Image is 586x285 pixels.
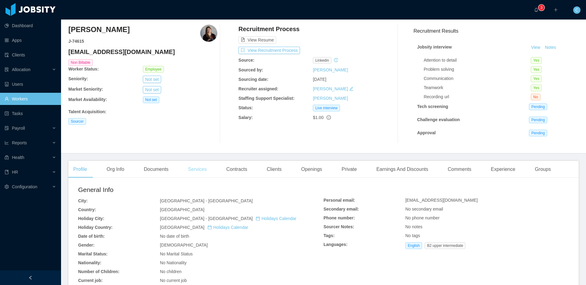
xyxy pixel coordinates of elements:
[143,86,161,93] button: Not set
[313,77,326,82] span: [DATE]
[5,34,56,46] a: icon: appstoreApps
[78,198,88,203] b: City:
[5,141,9,145] i: icon: line-chart
[256,216,296,221] a: icon: calendarHolidays Calendar
[5,185,9,189] i: icon: setting
[5,126,9,130] i: icon: file-protect
[12,170,18,175] span: HR
[486,161,520,178] div: Experience
[78,278,103,283] b: Current job:
[143,76,161,83] button: Not set
[78,234,105,239] b: Date of birth:
[238,86,278,91] b: Recruiter assigned:
[160,251,193,256] span: No Marital Status
[424,66,531,73] div: Problem solving
[68,25,130,34] h3: [PERSON_NAME]
[78,185,324,195] h2: General Info
[12,155,24,160] span: Health
[417,130,436,135] strong: Approval
[313,67,348,72] a: [PERSON_NAME]
[5,155,9,160] i: icon: medicine-box
[531,66,542,73] span: Yes
[405,215,440,220] span: No phone number
[238,36,276,44] button: icon: file-textView Resume
[238,38,276,42] a: icon: file-textView Resume
[538,5,544,11] sup: 3
[78,260,101,265] b: Nationality:
[238,58,254,63] b: Source:
[78,216,104,221] b: Holiday City:
[424,57,531,63] div: Attention to detail
[208,225,212,229] i: icon: calendar
[160,234,189,239] span: No date of birth
[531,57,542,64] span: Yes
[324,233,335,238] b: Tags:
[160,260,186,265] span: No Nationality
[529,45,542,50] a: View
[68,76,88,81] b: Seniority:
[313,105,340,111] span: Live interview
[313,115,324,120] span: $1.00
[5,170,9,174] i: icon: book
[102,161,129,178] div: Org Info
[417,104,448,109] strong: Tech screening
[78,269,119,274] b: Number of Children:
[529,103,547,110] span: Pending
[405,207,443,211] span: No secondary email
[5,49,56,61] a: icon: auditClients
[12,67,31,72] span: Allocation
[405,198,478,203] span: [EMAIL_ADDRESS][DOMAIN_NAME]
[324,224,354,229] b: Sourcer Notes:
[324,215,355,220] b: Phone number:
[160,269,182,274] span: No children
[529,117,547,123] span: Pending
[160,207,204,212] span: [GEOGRAPHIC_DATA]
[68,97,107,102] b: Market Availability:
[208,225,248,230] a: icon: calendarHolidays Calendar
[443,161,476,178] div: Comments
[405,242,422,249] span: English
[221,161,252,178] div: Contracts
[5,78,56,90] a: icon: robotUsers
[417,117,460,122] strong: Challenge evaluation
[160,278,187,283] span: No current job
[68,67,99,71] b: Worker Status:
[238,105,253,110] b: Status:
[5,107,56,120] a: icon: profileTasks
[200,25,217,42] img: ced7614c-c937-4090-be41-b8fdbd0664b1_68b5f2c82249b-400w.png
[238,48,300,53] a: icon: exportView Recruitment Process
[68,118,86,125] span: Sourcer
[313,96,348,101] a: [PERSON_NAME]
[531,94,540,100] span: No
[139,161,173,178] div: Documents
[183,161,212,178] div: Services
[238,115,253,120] b: Salary:
[143,96,159,103] span: Not set
[238,77,268,82] b: Sourcing date:
[160,216,296,221] span: [GEOGRAPHIC_DATA] - [GEOGRAPHIC_DATA]
[424,94,531,100] div: Recording url
[12,184,37,189] span: Configuration
[534,8,538,12] i: icon: bell
[262,161,287,178] div: Clients
[424,85,531,91] div: Teamwork
[529,130,547,136] span: Pending
[78,243,95,247] b: Gender:
[313,57,331,64] span: linkedin
[327,115,331,120] span: info-circle
[337,161,362,178] div: Private
[78,207,96,212] b: Country:
[12,126,25,131] span: Payroll
[160,198,253,203] span: [GEOGRAPHIC_DATA] - [GEOGRAPHIC_DATA]
[68,39,84,44] strong: J- 74615
[414,27,579,35] h3: Recruitment Results
[160,243,208,247] span: [DEMOGRAPHIC_DATA]
[256,216,260,221] i: icon: calendar
[417,45,452,49] strong: Jobsity interview
[541,5,543,11] p: 3
[542,44,559,51] button: Notes
[238,96,295,101] b: Staffing Support Specialist:
[324,207,359,211] b: Secondary email:
[554,8,558,12] i: icon: plus
[324,242,348,247] b: Languages:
